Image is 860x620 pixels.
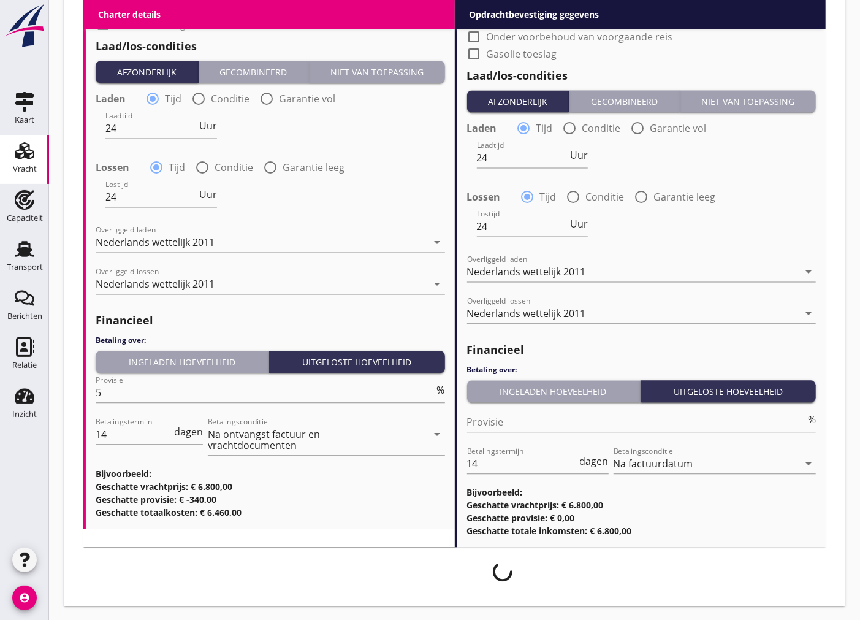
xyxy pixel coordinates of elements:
[96,38,445,55] h2: Laad/los-condities
[309,61,445,83] button: Niet van toepassing
[115,18,186,31] label: Gasolie toeslag
[467,486,816,499] h3: Bijvoorbeeld:
[477,148,568,167] input: Laadtijd
[204,66,304,78] div: Gecombineerd
[467,191,501,203] strong: Lossen
[211,93,249,105] label: Conditie
[801,456,816,471] i: arrow_drop_down
[641,380,816,402] button: Uitgeloste hoeveelheid
[7,263,43,271] div: Transport
[101,356,264,369] div: Ingeladen hoeveelheid
[487,31,673,43] label: Onder voorbehoud van voorgaande reis
[105,118,197,138] input: Laadtijd
[96,424,172,444] input: Betalingstermijn
[96,467,445,480] h3: Bijvoorbeeld:
[467,90,570,112] button: Afzonderlijk
[115,1,302,13] label: Onder voorbehoud van voorgaande reis
[574,95,675,108] div: Gecombineerd
[96,61,199,83] button: Afzonderlijk
[801,306,816,321] i: arrow_drop_down
[269,351,444,373] button: Uitgeloste hoeveelheid
[274,356,440,369] div: Uitgeloste hoeveelheid
[467,342,816,358] h2: Financieel
[7,214,43,222] div: Capaciteit
[101,66,193,78] div: Afzonderlijk
[96,237,215,248] div: Nederlands wettelijk 2011
[314,66,440,78] div: Niet van toepassing
[614,458,693,469] div: Na factuurdatum
[467,524,816,537] h3: Geschatte totale inkomsten: € 6.800,00
[169,161,185,174] label: Tijd
[96,480,445,493] h3: Geschatte vrachtprijs: € 6.800,00
[12,361,37,369] div: Relatie
[279,93,335,105] label: Garantie vol
[536,122,553,134] label: Tijd
[105,187,197,207] input: Lostijd
[487,13,585,26] label: Stremming/ijstoeslag
[650,122,707,134] label: Garantie vol
[801,264,816,279] i: arrow_drop_down
[12,586,37,610] i: account_circle
[96,278,215,289] div: Nederlands wettelijk 2011
[96,383,435,402] input: Provisie
[208,429,406,451] div: Na ontvangst factuur en vrachtdocumenten
[570,150,588,160] span: Uur
[467,266,586,277] div: Nederlands wettelijk 2011
[96,312,445,329] h2: Financieel
[435,385,445,395] div: %
[467,454,577,473] input: Betalingstermijn
[15,116,34,124] div: Kaart
[467,380,641,402] button: Ingeladen hoeveelheid
[645,385,811,398] div: Uitgeloste hoeveelheid
[199,189,217,199] span: Uur
[467,364,816,375] h4: Betaling over:
[467,511,816,524] h3: Geschatte provisie: € 0,00
[2,3,47,48] img: logo-small.a267ee39.svg
[215,161,253,174] label: Conditie
[283,161,344,174] label: Garantie leeg
[685,95,812,108] div: Niet van toepassing
[582,122,621,134] label: Conditie
[199,61,310,83] button: Gecombineerd
[430,427,445,442] i: arrow_drop_down
[472,385,635,398] div: Ingeladen hoeveelheid
[569,90,680,112] button: Gecombineerd
[467,308,586,319] div: Nederlands wettelijk 2011
[199,121,217,131] span: Uur
[430,277,445,291] i: arrow_drop_down
[586,191,625,203] label: Conditie
[472,95,565,108] div: Afzonderlijk
[680,90,816,112] button: Niet van toepassing
[96,335,445,346] h4: Betaling over:
[805,415,816,424] div: %
[467,499,816,511] h3: Geschatte vrachtprijs: € 6.800,00
[570,219,588,229] span: Uur
[467,122,497,134] strong: Laden
[540,191,557,203] label: Tijd
[172,427,203,437] div: dagen
[96,161,129,174] strong: Lossen
[467,67,816,84] h2: Laad/los-condities
[12,410,37,418] div: Inzicht
[467,412,806,432] input: Provisie
[477,216,568,236] input: Lostijd
[577,456,609,466] div: dagen
[96,506,445,519] h3: Geschatte totaalkosten: € 6.460,00
[165,93,181,105] label: Tijd
[430,235,445,250] i: arrow_drop_down
[654,191,716,203] label: Garantie leeg
[96,493,445,506] h3: Geschatte provisie: € -340,00
[96,93,126,105] strong: Laden
[13,165,37,173] div: Vracht
[96,351,269,373] button: Ingeladen hoeveelheid
[7,312,42,320] div: Berichten
[487,48,557,60] label: Gasolie toeslag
